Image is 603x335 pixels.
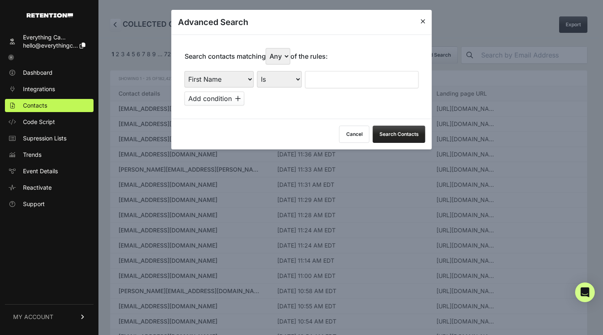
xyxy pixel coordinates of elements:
img: Retention.com [27,13,73,18]
span: Reactivate [23,184,52,192]
span: hello@everythingc... [23,42,78,49]
span: Dashboard [23,69,53,77]
a: MY ACCOUNT [5,304,94,329]
a: Support [5,197,94,211]
div: Everything Ca... [23,33,85,41]
a: Contacts [5,99,94,112]
button: Search Contacts [373,126,425,143]
a: Dashboard [5,66,94,79]
a: Event Details [5,165,94,178]
span: Contacts [23,101,47,110]
a: Integrations [5,83,94,96]
button: Cancel [339,126,370,143]
h3: Advanced Search [178,16,248,28]
p: Search contacts matching of the rules: [185,48,328,64]
span: Support [23,200,45,208]
a: Trends [5,148,94,161]
span: Supression Lists [23,134,66,142]
span: MY ACCOUNT [13,313,53,321]
span: Integrations [23,85,55,93]
button: Add condition [185,92,244,106]
a: Supression Lists [5,132,94,145]
span: Code Script [23,118,55,126]
a: Reactivate [5,181,94,194]
a: Everything Ca... hello@everythingc... [5,31,94,52]
span: Event Details [23,167,58,175]
a: Code Script [5,115,94,128]
div: Open Intercom Messenger [575,282,595,302]
span: Trends [23,151,41,159]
